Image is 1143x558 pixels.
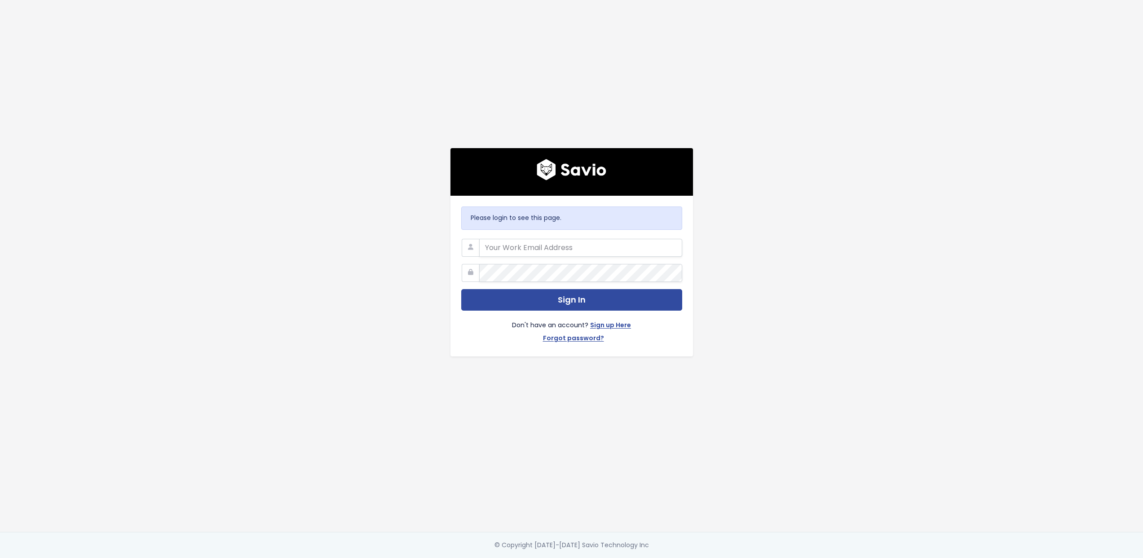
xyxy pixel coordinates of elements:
[543,333,604,346] a: Forgot password?
[479,239,682,257] input: Your Work Email Address
[537,159,606,180] img: logo600x187.a314fd40982d.png
[471,212,673,224] p: Please login to see this page.
[461,289,682,311] button: Sign In
[590,320,631,333] a: Sign up Here
[494,540,649,551] div: © Copyright [DATE]-[DATE] Savio Technology Inc
[461,311,682,346] div: Don't have an account?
